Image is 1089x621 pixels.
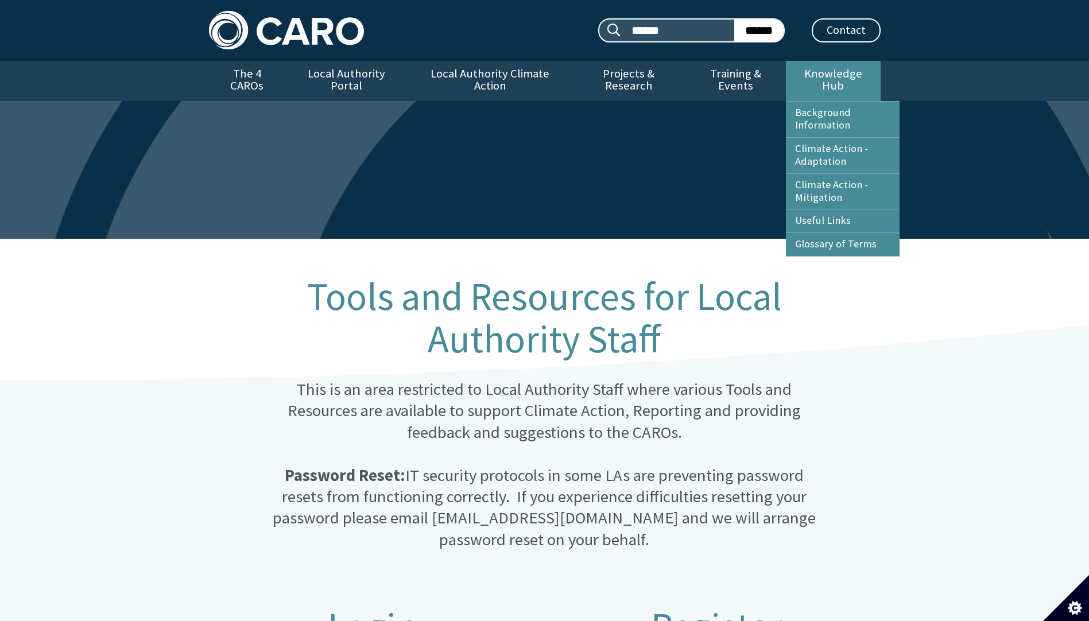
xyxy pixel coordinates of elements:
h1: Tools and Resources for Local Authority Staff [266,275,823,360]
a: Useful Links [786,209,900,232]
img: Caro logo [209,11,364,49]
a: Climate Action - Adaptation [786,138,900,173]
a: Local Authority Climate Action [408,61,572,101]
a: Background Information [786,102,900,137]
a: Climate Action - Mitigation [786,174,900,209]
a: The 4 CAROs [209,61,285,101]
a: Local Authority Portal [285,61,408,101]
a: Contact [812,18,881,42]
button: Set cookie preferences [1043,575,1089,621]
a: Projects & Research [572,61,685,101]
a: Knowledge Hub [786,61,880,101]
a: Glossary of Terms [786,233,900,256]
p: This is an area restricted to Local Authority Staff where various Tools and Resources are availab... [266,379,823,550]
a: Training & Events [685,61,786,101]
strong: Password Reset: [285,465,405,486]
